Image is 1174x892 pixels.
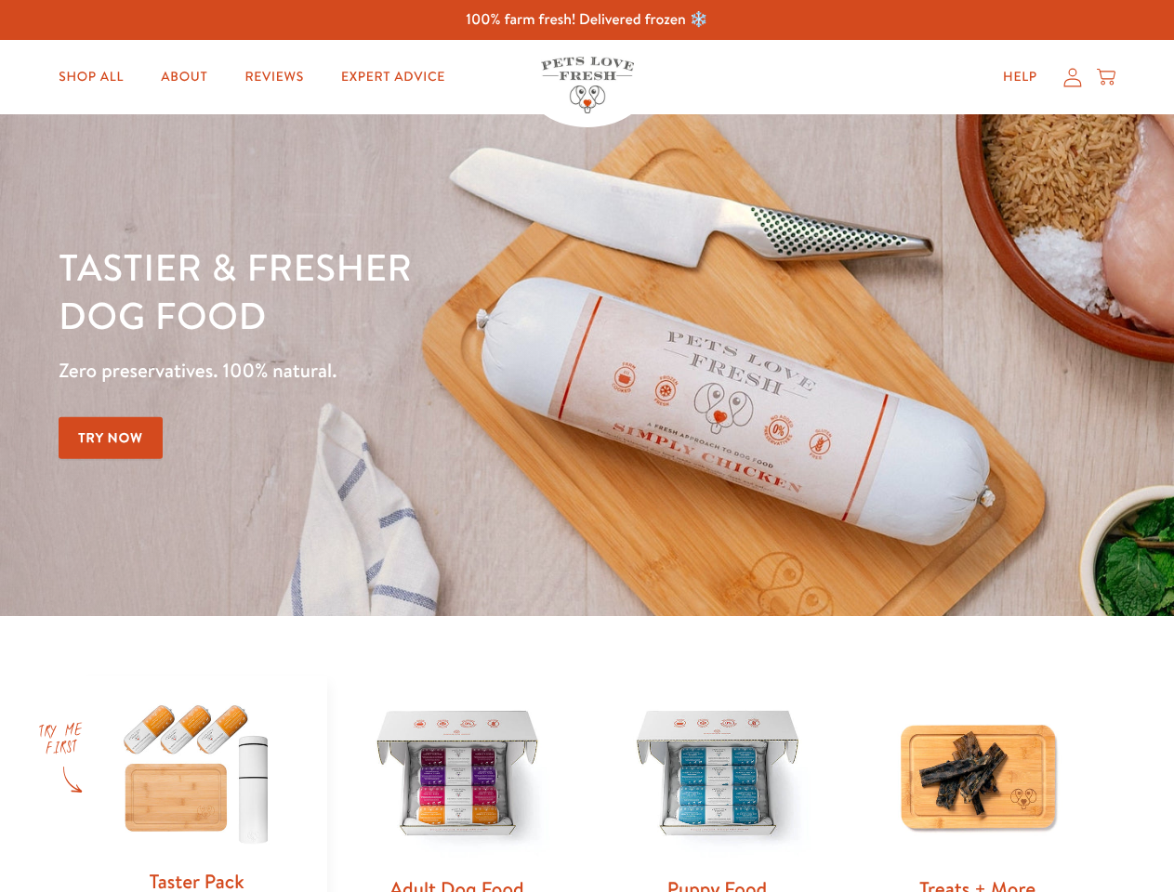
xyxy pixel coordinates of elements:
p: Zero preservatives. 100% natural. [59,354,763,387]
a: Reviews [230,59,318,96]
img: Pets Love Fresh [541,57,634,113]
a: About [146,59,222,96]
a: Help [988,59,1052,96]
a: Try Now [59,417,163,459]
a: Shop All [44,59,139,96]
h1: Tastier & fresher dog food [59,243,763,339]
a: Expert Advice [326,59,460,96]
